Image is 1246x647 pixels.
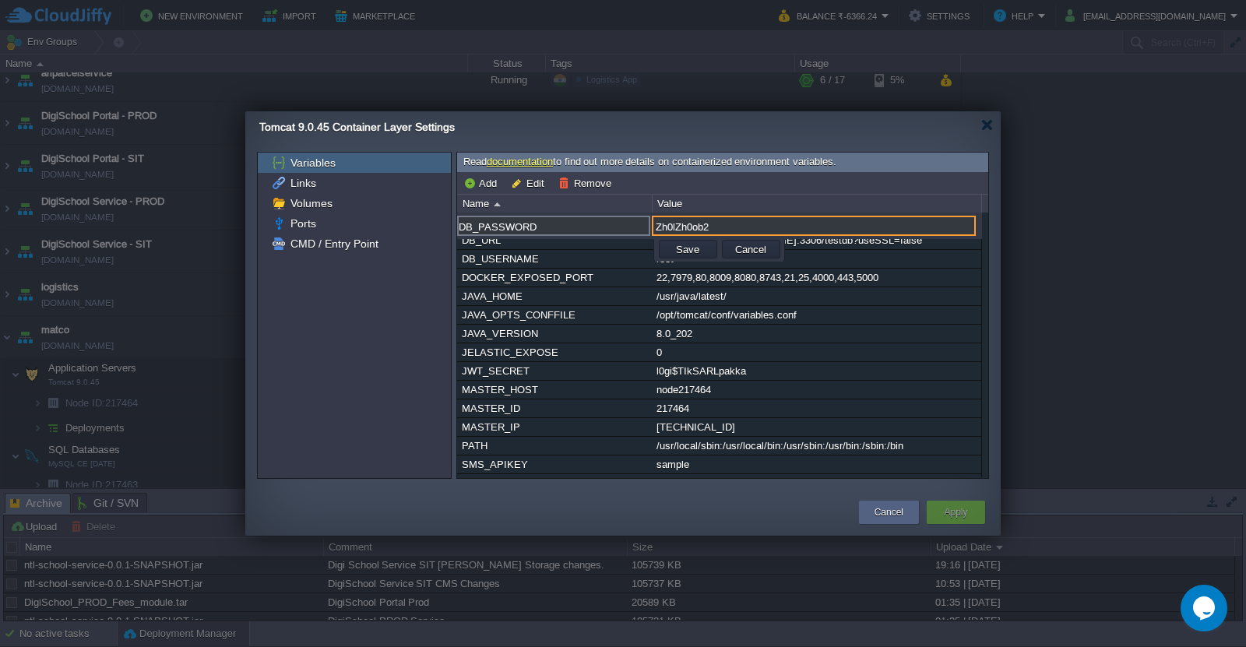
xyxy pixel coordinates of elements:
[653,343,980,361] div: 0
[458,287,651,305] div: JAVA_HOME
[287,216,319,230] a: Ports
[730,242,771,256] button: Cancel
[458,418,651,436] div: MASTER_IP
[458,399,651,417] div: MASTER_ID
[653,231,980,249] div: jdbc:mysql://[DOMAIN_NAME]:3306/testdb?useSSL=false
[653,195,981,213] div: Value
[653,399,980,417] div: 217464
[653,437,980,455] div: /usr/local/sbin:/usr/local/bin:/usr/sbin:/usr/bin:/sbin:/bin
[287,196,335,210] a: Volumes
[458,343,651,361] div: JELASTIC_EXPOSE
[458,231,651,249] div: DB_URL
[653,418,980,436] div: [TECHNICAL_ID]
[458,437,651,455] div: PATH
[459,195,652,213] div: Name
[259,121,455,133] span: Tomcat 9.0.45 Container Layer Settings
[653,362,980,380] div: l0gi$TIkSARLpakka
[653,474,980,492] div: false
[458,306,651,324] div: JAVA_OPTS_CONFFILE
[653,325,980,343] div: 8.0_202
[511,176,549,190] button: Edit
[653,455,980,473] div: sample
[487,156,553,167] a: documentation
[653,306,980,324] div: /opt/tomcat/conf/variables.conf
[457,153,988,172] div: Read to find out more details on containerized environment variables.
[653,250,980,268] div: root
[671,242,704,256] button: Save
[875,505,903,520] button: Cancel
[458,325,651,343] div: JAVA_VERSION
[463,176,502,190] button: Add
[653,381,980,399] div: node217464
[458,474,651,492] div: SMS_ENABLED
[653,287,980,305] div: /usr/java/latest/
[458,381,651,399] div: MASTER_HOST
[458,269,651,287] div: DOCKER_EXPOSED_PORT
[944,505,967,520] button: Apply
[458,455,651,473] div: SMS_APIKEY
[287,237,381,251] a: CMD / Entry Point
[653,269,980,287] div: 22,7979,80,8009,8080,8743,21,25,4000,443,5000
[458,362,651,380] div: JWT_SECRET
[287,176,319,190] a: Links
[287,156,338,170] a: Variables
[1181,585,1230,631] iframe: chat widget
[558,176,616,190] button: Remove
[458,250,651,268] div: DB_USERNAME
